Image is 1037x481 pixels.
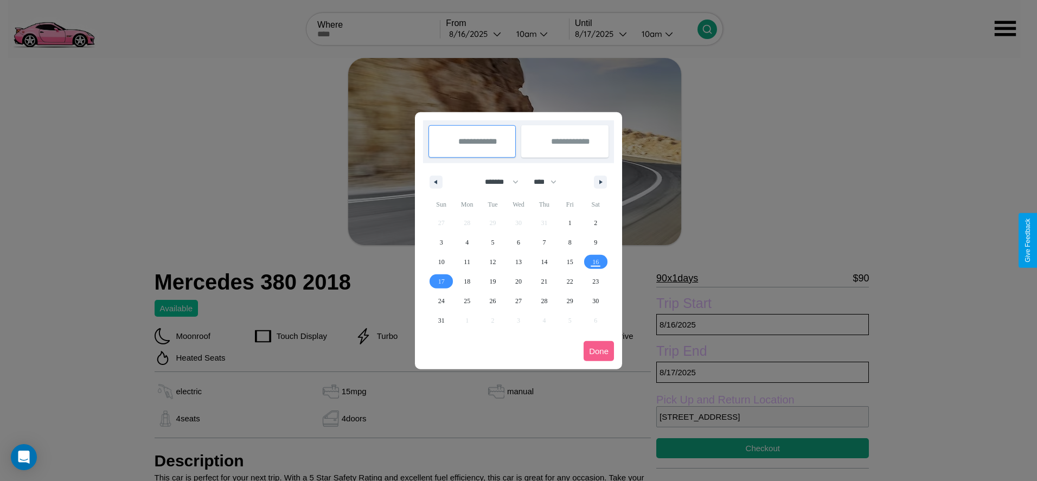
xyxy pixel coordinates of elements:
[557,233,582,252] button: 8
[464,272,470,291] span: 18
[428,291,454,311] button: 24
[541,252,547,272] span: 14
[454,196,479,213] span: Mon
[532,291,557,311] button: 28
[491,233,495,252] span: 5
[532,196,557,213] span: Thu
[542,233,546,252] span: 7
[557,213,582,233] button: 1
[11,444,37,470] div: Open Intercom Messenger
[428,252,454,272] button: 10
[465,233,469,252] span: 4
[584,341,614,361] button: Done
[583,291,609,311] button: 30
[480,291,505,311] button: 26
[454,233,479,252] button: 4
[480,196,505,213] span: Tue
[480,252,505,272] button: 12
[541,291,547,311] span: 28
[505,291,531,311] button: 27
[490,252,496,272] span: 12
[583,196,609,213] span: Sat
[505,272,531,291] button: 20
[490,291,496,311] span: 26
[541,272,547,291] span: 21
[568,213,572,233] span: 1
[438,252,445,272] span: 10
[583,272,609,291] button: 23
[517,233,520,252] span: 6
[557,196,582,213] span: Fri
[440,233,443,252] span: 3
[594,213,597,233] span: 2
[515,252,522,272] span: 13
[592,272,599,291] span: 23
[583,233,609,252] button: 9
[428,233,454,252] button: 3
[428,272,454,291] button: 17
[557,272,582,291] button: 22
[1024,219,1032,262] div: Give Feedback
[438,311,445,330] span: 31
[532,252,557,272] button: 14
[428,196,454,213] span: Sun
[583,213,609,233] button: 2
[583,252,609,272] button: 16
[557,252,582,272] button: 15
[480,272,505,291] button: 19
[480,233,505,252] button: 5
[515,291,522,311] span: 27
[454,291,479,311] button: 25
[505,196,531,213] span: Wed
[532,272,557,291] button: 21
[438,291,445,311] span: 24
[515,272,522,291] span: 20
[557,291,582,311] button: 29
[567,272,573,291] span: 22
[438,272,445,291] span: 17
[567,252,573,272] span: 15
[505,233,531,252] button: 6
[594,233,597,252] span: 9
[464,252,470,272] span: 11
[532,233,557,252] button: 7
[567,291,573,311] span: 29
[592,291,599,311] span: 30
[505,252,531,272] button: 13
[454,272,479,291] button: 18
[490,272,496,291] span: 19
[454,252,479,272] button: 11
[428,311,454,330] button: 31
[568,233,572,252] span: 8
[464,291,470,311] span: 25
[592,252,599,272] span: 16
